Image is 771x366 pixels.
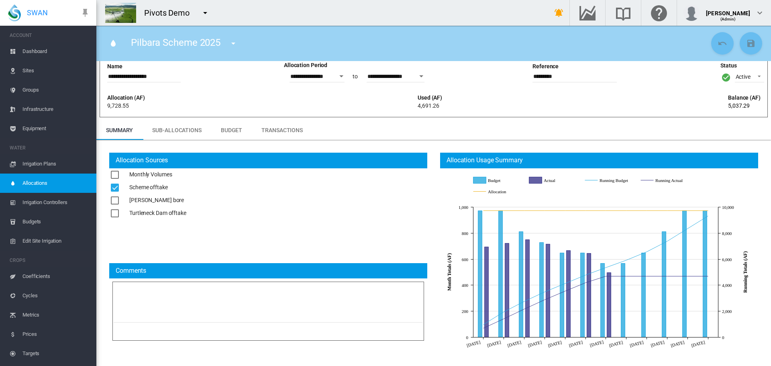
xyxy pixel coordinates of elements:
[581,253,585,337] g: Budget Jun 2025 648.57
[505,243,509,337] g: Actual Feb 2025 722.35
[443,156,523,165] div: Allocation Usage Summary
[466,339,481,348] tspan: [DATE]
[228,39,238,48] md-icon: icon-menu-down
[284,62,327,68] b: Allocation Period
[447,253,452,291] tspan: Month Totals (AF)
[755,8,765,18] md-icon: icon-chevron-down
[720,62,764,70] md-label: Status
[105,35,121,51] button: icon-water
[706,6,750,14] div: [PERSON_NAME]
[211,121,252,140] md-tab-item: Budget
[478,211,482,337] g: Budget Jan 2025 972.85
[642,253,646,337] g: Budget Sep 2025 648.57
[746,39,756,48] md-icon: icon-content-save
[487,339,502,348] tspan: [DATE]
[22,174,90,193] span: Allocations
[641,177,689,184] g: Running Actual
[546,244,550,337] g: Actual Apr 2025 717.08
[554,8,564,18] md-icon: icon-bell-ring
[462,257,469,262] tspan: 600
[567,250,571,337] g: Actual May 2025 666.29
[10,29,90,42] span: ACCOUNT
[22,286,90,305] span: Cycles
[650,339,665,348] tspan: [DATE]
[143,121,211,140] md-tab-item: Sub-Allocations
[22,212,90,231] span: Budgets
[459,205,469,210] tspan: 1,000
[22,267,90,286] span: Coefficients
[560,253,564,337] g: Budget May 2025 648.57
[252,121,312,140] md-tab-item: Transactions
[473,177,521,184] g: Budget
[718,39,727,48] md-icon: icon-undo
[568,339,583,348] tspan: [DATE]
[532,63,559,70] md-label: Reference
[728,102,767,110] div: 5,037.29
[129,168,186,181] td: Monthly Volumes
[22,344,90,363] span: Targets
[462,309,469,314] tspan: 200
[466,335,469,340] tspan: 0
[740,32,762,55] button: Save Changes
[197,5,213,21] button: icon-menu-down
[22,100,90,119] span: Infrastructure
[720,17,736,21] span: (Admin)
[485,247,489,337] g: Actual Jan 2025 694.32
[585,177,633,184] g: Running Budget
[349,70,361,84] div: to
[144,7,197,18] div: Pivots Demo
[722,257,732,262] tspan: 6,000
[462,231,469,236] tspan: 800
[703,211,707,337] g: Budget Dec 2025 972.85
[519,231,523,337] g: Budget Mar 2025 810.71
[683,5,700,21] img: profile.jpg
[22,154,90,174] span: Irrigation Plans
[587,253,591,337] g: Actual Jun 2025 644.16
[722,335,724,340] tspan: 0
[670,339,685,348] tspan: [DATE]
[629,339,644,348] tspan: [DATE]
[607,272,611,337] g: Actual Jul 2025 498.23
[10,141,90,154] span: WATER
[131,37,220,48] span: Pilbara Scheme 2025
[108,39,118,48] md-icon: icon-water
[499,211,503,337] g: Budget Feb 2025 972.85
[107,63,122,70] md-label: Name
[112,266,146,275] div: Comments
[22,193,90,212] span: Irrigation Controllers
[683,211,687,337] g: Budget Nov 2025 972.85
[200,8,210,18] md-icon: icon-menu-down
[107,94,145,101] md-label: Allocation (AF)
[80,8,90,18] md-icon: icon-pin
[22,119,90,138] span: Equipment
[22,80,90,100] span: Groups
[414,69,428,84] button: Open calendar
[129,181,186,194] td: Scheme offtake
[22,61,90,80] span: Sites
[507,339,522,348] tspan: [DATE]
[540,242,544,337] g: Budget Apr 2025 729.64
[129,207,186,220] td: Turtleneck Dam offtake
[112,156,168,165] div: Allocation Sources
[601,263,605,337] g: Budget Jul 2025 567.5
[96,121,143,140] md-tab-item: Summary
[691,339,706,348] tspan: [DATE]
[608,339,623,348] tspan: [DATE]
[578,8,597,18] md-icon: Go to the Data Hub
[529,177,577,184] g: Actual
[722,231,732,236] tspan: 8,000
[107,102,146,110] div: 9,728.55
[334,69,349,84] button: Open calendar
[722,309,732,314] tspan: 2,000
[649,8,669,18] md-icon: Click here for help
[614,8,633,18] md-icon: Search the knowledge base
[547,339,562,348] tspan: [DATE]
[10,254,90,267] span: CROPS
[551,5,567,21] button: icon-bell-ring
[8,4,21,21] img: SWAN-Landscape-Logo-Colour-drop.png
[662,231,666,337] g: Budget Oct 2025 810.71
[711,32,734,55] button: Cancel Changes
[418,94,442,101] md-label: Used (AF)
[527,339,542,348] tspan: [DATE]
[742,251,748,293] tspan: Running Totals (AF)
